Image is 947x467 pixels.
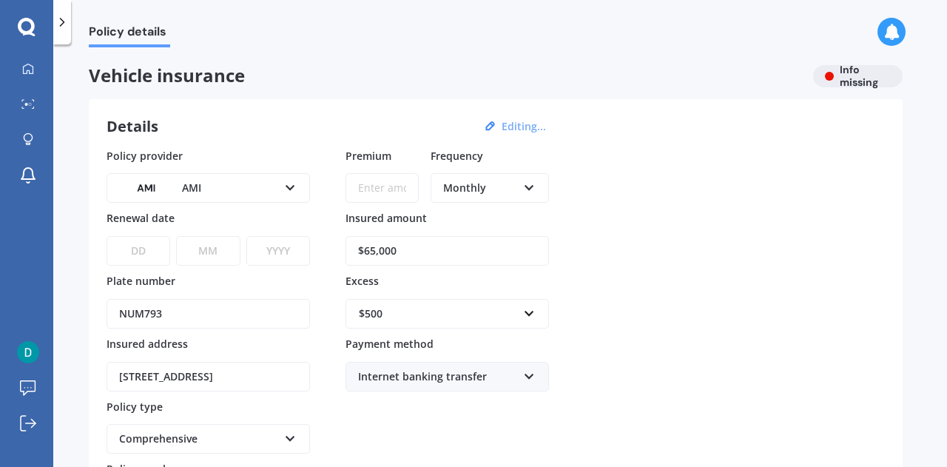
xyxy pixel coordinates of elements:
[346,236,549,266] input: Enter amount
[119,180,278,196] div: AMI
[346,211,427,225] span: Insured amount
[358,369,517,385] div: Internet banking transfer
[17,341,39,363] img: ACg8ocKCSx8Awjpr09FJj6s8d4RmmRN1tTjSgOBH4Ydnd9RTuyVjqw=s96-c
[107,211,175,225] span: Renewal date
[107,117,158,136] h3: Details
[107,274,175,288] span: Plate number
[107,362,310,392] input: Enter address
[346,148,391,162] span: Premium
[497,120,550,133] button: Editing...
[107,399,163,413] span: Policy type
[119,178,174,198] img: AMI-text-1.webp
[107,337,188,351] span: Insured address
[346,274,379,288] span: Excess
[89,65,801,87] span: Vehicle insurance
[89,24,170,44] span: Policy details
[119,431,278,447] div: Comprehensive
[443,180,517,196] div: Monthly
[107,299,310,329] input: Enter plate number
[359,306,518,322] div: $500
[346,337,434,351] span: Payment method
[431,148,483,162] span: Frequency
[107,148,183,162] span: Policy provider
[346,173,419,203] input: Enter amount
